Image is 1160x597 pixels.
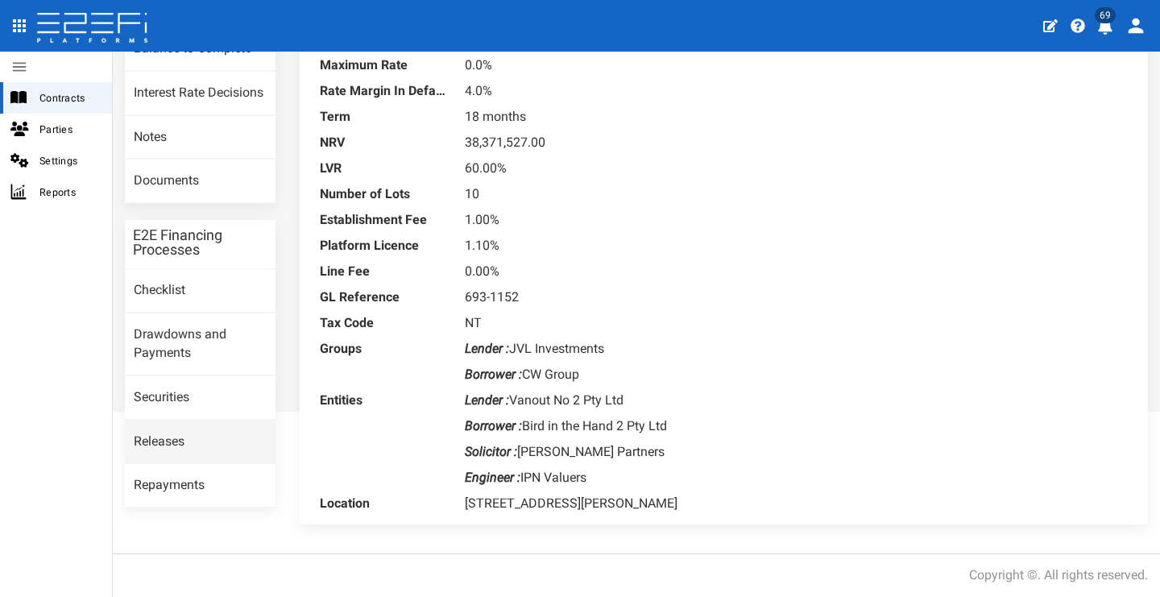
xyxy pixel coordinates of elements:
dd: NT [465,310,712,336]
dt: Line Fee [320,259,449,284]
dd: 38,371,527.00 [465,130,712,155]
i: Solicitor : [465,444,517,459]
dt: Establishment Fee [320,207,449,233]
dd: Bird in the Hand 2 Pty Ltd [465,413,712,439]
a: Drawdowns and Payments [125,313,275,375]
span: Contracts [39,89,99,107]
i: Lender : [465,392,509,408]
dt: GL Reference [320,284,449,310]
i: Borrower : [465,418,522,433]
dd: 60.00% [465,155,712,181]
dt: NRV [320,130,449,155]
dt: Entities [320,388,449,413]
a: Interest Rate Decisions [125,72,275,115]
dd: 0.0% [465,52,712,78]
dd: Vanout No 2 Pty Ltd [465,388,712,413]
dt: Platform Licence [320,233,449,259]
dd: [STREET_ADDRESS][PERSON_NAME] [465,491,712,516]
dd: IPN Valuers [465,465,712,491]
a: Securities [125,376,275,420]
dd: 0.00% [465,259,712,284]
span: Reports [39,183,99,201]
dd: JVL Investments [465,336,712,362]
h3: E2E Financing Processes [133,228,267,257]
dt: LVR [320,155,449,181]
span: Settings [39,151,99,170]
dd: 1.00% [465,207,712,233]
a: Repayments [125,464,275,508]
span: Parties [39,120,99,139]
i: Borrower : [465,367,522,382]
dt: Groups [320,336,449,362]
a: Checklist [125,269,275,313]
dd: 18 months [465,104,712,130]
a: Documents [125,160,275,203]
div: Copyright ©. All rights reserved. [969,566,1148,585]
dt: Rate Margin In Default [320,78,449,104]
dd: 4.0% [465,78,712,104]
i: Lender : [465,341,509,356]
i: Engineer : [465,470,520,485]
dt: Tax Code [320,310,449,336]
dt: Location [320,491,449,516]
a: Releases [125,421,275,464]
dd: [PERSON_NAME] Partners [465,439,712,465]
dd: 693-1152 [465,284,712,310]
dt: Maximum Rate [320,52,449,78]
dt: Term [320,104,449,130]
dt: Number of Lots [320,181,449,207]
dd: CW Group [465,362,712,388]
dd: 10 [465,181,712,207]
a: Notes [125,116,275,160]
dd: 1.10% [465,233,712,259]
